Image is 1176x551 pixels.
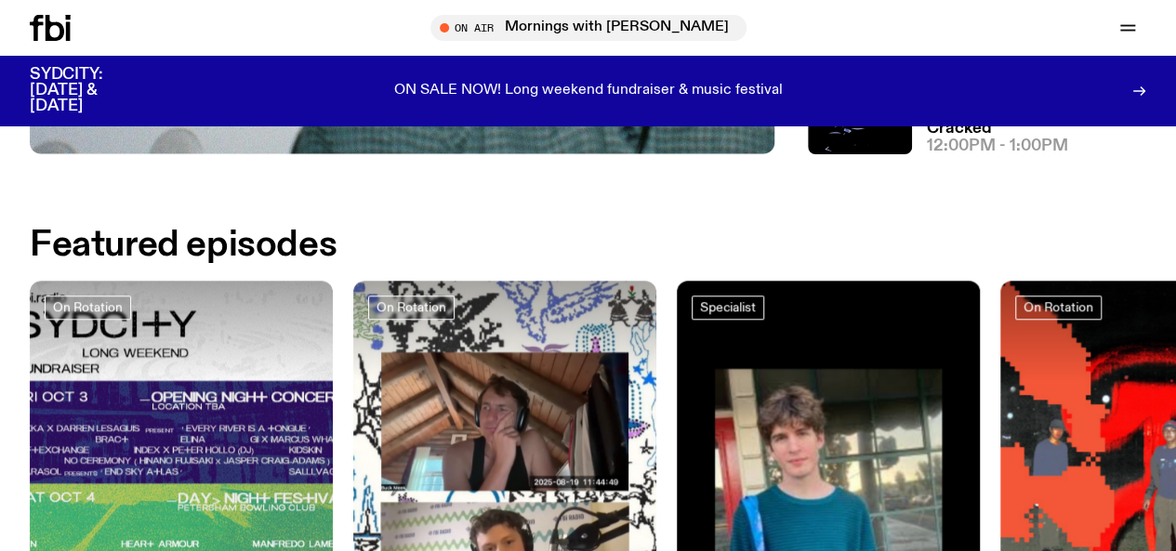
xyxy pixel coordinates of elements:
[394,83,783,99] p: ON SALE NOW! Long weekend fundraiser & music festival
[927,121,992,137] a: Cracked
[927,138,1068,154] span: 12:00pm - 1:00pm
[45,295,131,320] a: On Rotation
[700,300,756,314] span: Specialist
[368,295,455,320] a: On Rotation
[30,67,149,114] h3: SYDCITY: [DATE] & [DATE]
[430,15,747,41] button: On AirMornings with [PERSON_NAME] / [US_STATE][PERSON_NAME] Interview
[377,300,446,314] span: On Rotation
[30,229,337,262] h2: Featured episodes
[1024,300,1093,314] span: On Rotation
[53,300,123,314] span: On Rotation
[1015,295,1102,320] a: On Rotation
[692,295,764,320] a: Specialist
